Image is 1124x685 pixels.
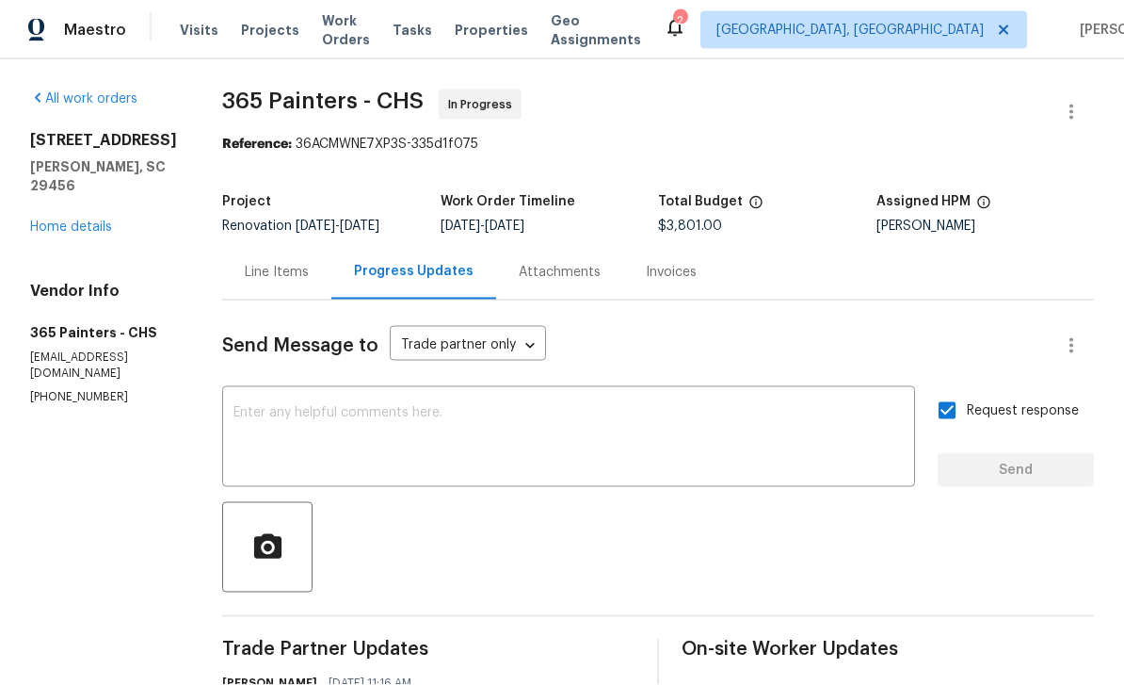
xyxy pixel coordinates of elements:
[30,131,177,150] h2: [STREET_ADDRESS]
[393,24,432,37] span: Tasks
[30,220,112,234] a: Home details
[976,195,991,220] span: The hpm assigned to this work order.
[441,195,575,208] h5: Work Order Timeline
[222,90,424,112] span: 365 Painters - CHS
[673,11,686,30] div: 2
[682,640,1094,659] span: On-site Worker Updates
[455,21,528,40] span: Properties
[222,195,271,208] h5: Project
[222,640,634,659] span: Trade Partner Updates
[448,95,520,114] span: In Progress
[876,220,1095,233] div: [PERSON_NAME]
[658,195,743,208] h5: Total Budget
[485,220,524,233] span: [DATE]
[441,220,480,233] span: [DATE]
[748,195,763,220] span: The total cost of line items that have been proposed by Opendoor. This sum includes line items th...
[30,282,177,301] h4: Vendor Info
[716,21,984,40] span: [GEOGRAPHIC_DATA], [GEOGRAPHIC_DATA]
[646,263,697,282] div: Invoices
[30,350,177,382] p: [EMAIL_ADDRESS][DOMAIN_NAME]
[222,220,379,233] span: Renovation
[241,21,299,40] span: Projects
[441,220,524,233] span: -
[222,336,378,355] span: Send Message to
[354,262,474,281] div: Progress Updates
[222,135,1094,154] div: 36ACMWNE7XP3S-335d1f075
[551,11,641,49] span: Geo Assignments
[519,263,601,282] div: Attachments
[876,195,971,208] h5: Assigned HPM
[967,401,1079,421] span: Request response
[180,21,218,40] span: Visits
[322,11,370,49] span: Work Orders
[296,220,335,233] span: [DATE]
[30,92,137,106] a: All work orders
[245,263,309,282] div: Line Items
[390,331,546,362] div: Trade partner only
[222,138,292,151] b: Reference:
[64,21,126,40] span: Maestro
[340,220,379,233] span: [DATE]
[296,220,379,233] span: -
[30,389,177,405] p: [PHONE_NUMBER]
[30,157,177,195] h5: [PERSON_NAME], SC 29456
[658,220,722,233] span: $3,801.00
[30,323,177,342] h5: 365 Painters - CHS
